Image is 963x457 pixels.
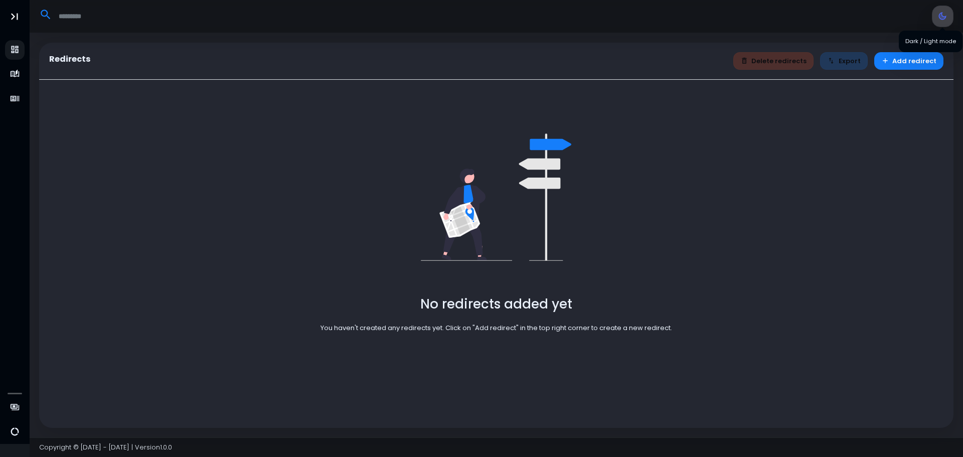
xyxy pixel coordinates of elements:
button: Add redirect [874,52,944,70]
span: Copyright © [DATE] - [DATE] | Version 1.0.0 [39,442,172,452]
div: Dark / Light mode [899,31,962,52]
p: You haven't created any redirects yet. Click on "Add redirect" in the top right corner to create ... [320,323,672,333]
h2: No redirects added yet [420,296,572,312]
h5: Redirects [49,54,91,64]
button: Toggle Aside [5,7,24,26]
img: undraw_right_direction_tge8-82dba1b9.svg [421,122,571,272]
